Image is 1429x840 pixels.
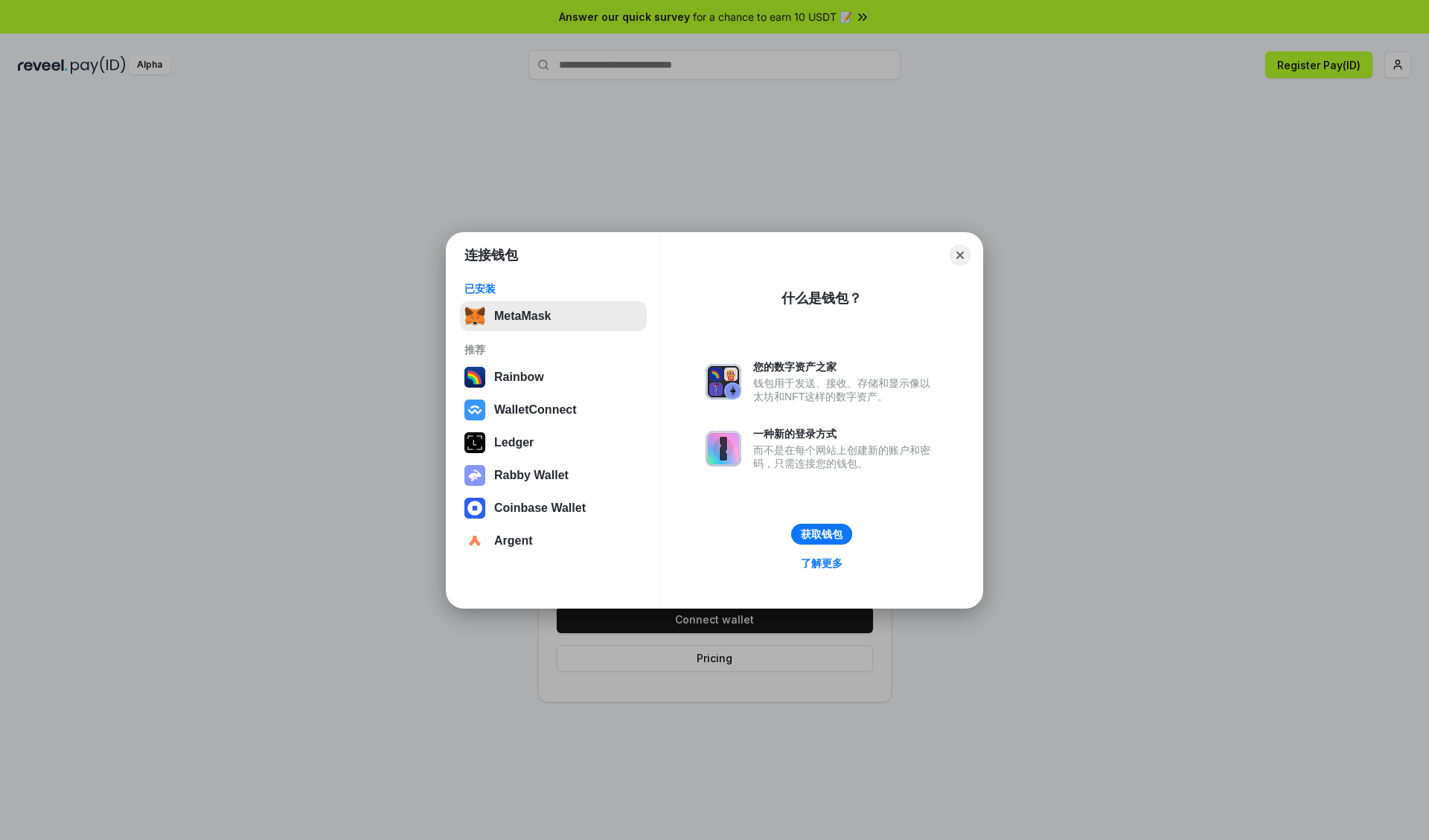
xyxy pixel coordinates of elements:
[464,432,485,453] img: svg+xml,%3Csvg%20xmlns%3D%22http%3A%2F%2Fwww.w3.org%2F2000%2Fsvg%22%20width%3D%2228%22%20height%3...
[464,498,485,519] img: svg+xml,%3Csvg%20width%3D%2228%22%20height%3D%2228%22%20viewBox%3D%220%200%2028%2028%22%20fill%3D...
[801,557,843,570] div: 了解更多
[460,461,647,490] button: Rabby Wallet
[464,282,642,295] div: 已安装
[494,534,533,548] div: Argent
[494,371,544,384] div: Rainbow
[460,493,647,523] button: Coinbase Wallet
[494,501,586,515] div: Coinbase Wallet
[706,431,741,467] img: svg+xml,%3Csvg%20xmlns%3D%22http%3A%2F%2Fwww.w3.org%2F2000%2Fsvg%22%20fill%3D%22none%22%20viewBox...
[464,465,485,486] img: svg+xml,%3Csvg%20xmlns%3D%22http%3A%2F%2Fwww.w3.org%2F2000%2Fsvg%22%20fill%3D%22none%22%20viewBox...
[753,376,938,403] div: 钱包用于发送、接收、存储和显示像以太坊和NFT这样的数字资产。
[460,362,647,392] button: Rainbow
[753,443,938,470] div: 而不是在每个网站上创建新的账户和密码，只需连接您的钱包。
[494,310,551,323] div: MetaMask
[460,428,647,458] button: Ledger
[464,246,518,264] h1: 连接钱包
[464,530,485,551] img: svg+xml,%3Csvg%20width%3D%2228%22%20height%3D%2228%22%20viewBox%3D%220%200%2028%2028%22%20fill%3D...
[792,554,851,573] a: 了解更多
[494,403,577,417] div: WalletConnect
[706,364,741,400] img: svg+xml,%3Csvg%20xmlns%3D%22http%3A%2F%2Fwww.w3.org%2F2000%2Fsvg%22%20fill%3D%22none%22%20viewBox...
[464,400,485,420] img: svg+xml,%3Csvg%20width%3D%2228%22%20height%3D%2228%22%20viewBox%3D%220%200%2028%2028%22%20fill%3D...
[801,528,843,541] div: 获取钱包
[781,289,862,307] div: 什么是钱包？
[464,367,485,388] img: svg+xml,%3Csvg%20width%3D%22120%22%20height%3D%22120%22%20viewBox%3D%220%200%20120%20120%22%20fil...
[460,395,647,425] button: WalletConnect
[791,524,852,545] button: 获取钱包
[950,245,971,266] button: Close
[753,360,938,373] div: 您的数字资产之家
[460,301,647,331] button: MetaMask
[464,306,485,327] img: svg+xml,%3Csvg%20fill%3D%22none%22%20height%3D%2233%22%20viewBox%3D%220%200%2035%2033%22%20width%...
[494,436,534,449] div: Ledger
[494,469,569,482] div: Rabby Wallet
[753,427,938,440] div: 一种新的登录方式
[460,526,647,556] button: Argent
[464,343,642,356] div: 推荐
